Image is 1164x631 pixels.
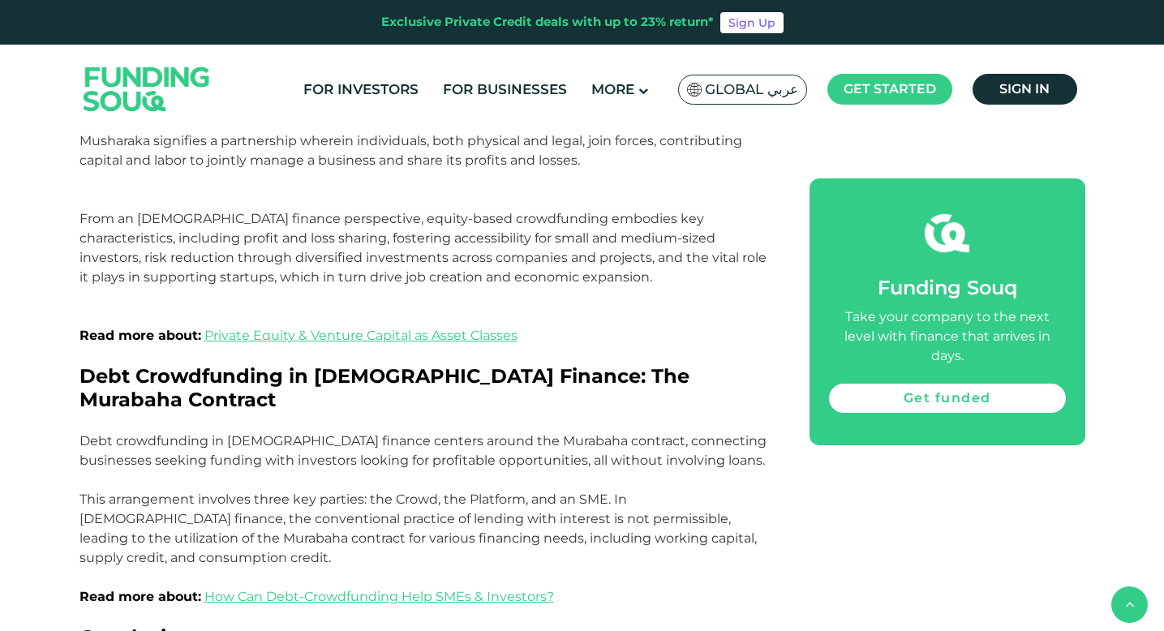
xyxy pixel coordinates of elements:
[79,431,773,607] p: Debt crowdfunding in [DEMOGRAPHIC_DATA] finance centers around the Murabaha contract, connecting ...
[67,48,226,130] img: Logo
[79,364,689,411] span: Debt Crowdfunding in [DEMOGRAPHIC_DATA] Finance: The Murabaha Contract
[687,83,702,97] img: SA Flag
[79,112,773,365] p: Equity crowdfunding in [DEMOGRAPHIC_DATA] finance relies heavily on the Musharaka contract. Musha...
[705,80,798,99] span: Global عربي
[720,12,784,33] a: Sign Up
[829,307,1066,366] div: Take your company to the next level with finance that arrives in days.
[79,328,201,343] strong: Read more about:
[204,328,518,343] a: Private Equity & Venture Capital as Asset Classes
[591,81,634,97] span: More
[1111,586,1148,623] button: back
[381,13,714,32] div: Exclusive Private Credit deals with up to 23% return*
[925,211,969,255] img: fsicon
[973,74,1077,105] a: Sign in
[439,76,571,103] a: For Businesses
[829,384,1066,413] a: Get funded
[878,276,1017,299] span: Funding Souq
[299,76,423,103] a: For Investors
[204,589,554,604] a: How Can Debt-Crowdfunding Help SMEs & Investors?
[844,81,936,97] span: Get started
[79,589,201,604] strong: Read more about:
[999,81,1050,97] span: Sign in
